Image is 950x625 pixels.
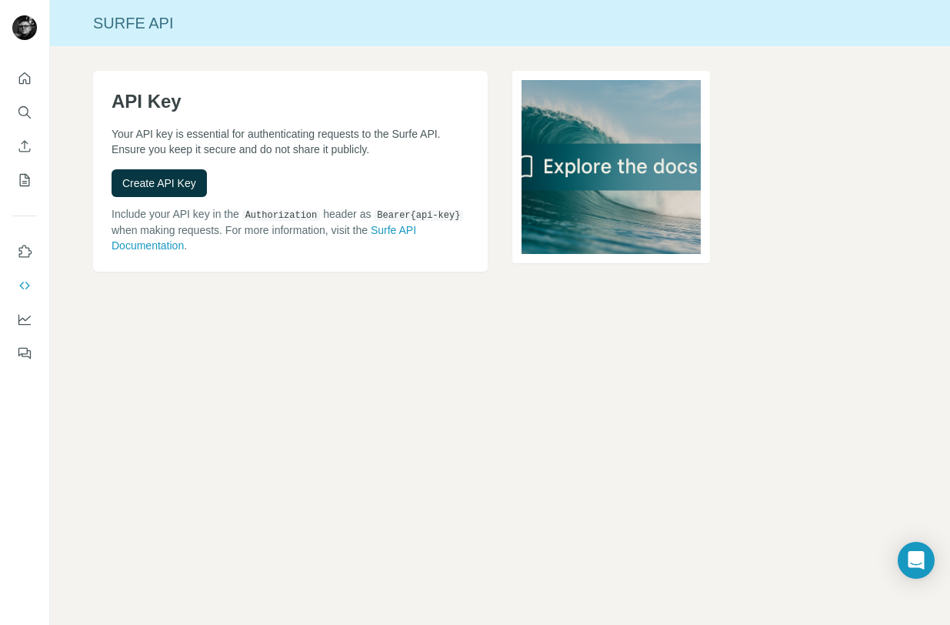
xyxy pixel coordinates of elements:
[12,339,37,367] button: Feedback
[112,126,469,157] p: Your API key is essential for authenticating requests to the Surfe API. Ensure you keep it secure...
[12,166,37,194] button: My lists
[12,99,37,126] button: Search
[12,132,37,160] button: Enrich CSV
[122,175,196,191] span: Create API Key
[12,238,37,266] button: Use Surfe on LinkedIn
[242,210,321,221] code: Authorization
[112,169,207,197] button: Create API Key
[12,306,37,333] button: Dashboard
[50,12,950,34] div: Surfe API
[374,210,463,221] code: Bearer {api-key}
[12,272,37,299] button: Use Surfe API
[12,15,37,40] img: Avatar
[112,206,469,253] p: Include your API key in the header as when making requests. For more information, visit the .
[112,89,469,114] h1: API Key
[12,65,37,92] button: Quick start
[898,542,935,579] div: Open Intercom Messenger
